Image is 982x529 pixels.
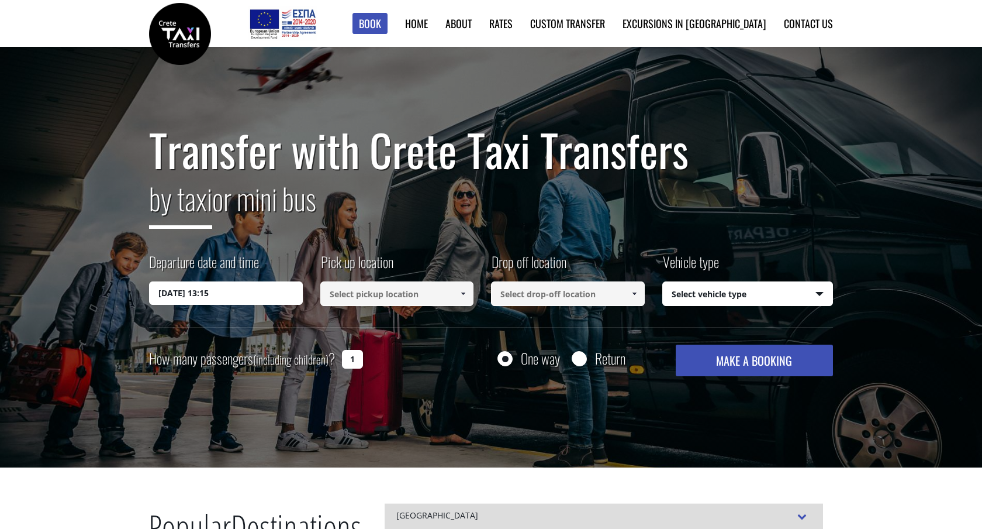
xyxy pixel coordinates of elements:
[149,26,211,39] a: Crete Taxi Transfers | Safe Taxi Transfer Services from to Heraklion Airport, Chania Airport, Ret...
[489,16,513,31] a: Rates
[320,252,393,281] label: Pick up location
[149,3,211,65] img: Crete Taxi Transfers | Safe Taxi Transfer Services from to Heraklion Airport, Chania Airport, Ret...
[445,16,472,31] a: About
[248,6,317,41] img: e-bannersEUERDF180X90.jpg
[491,281,645,306] input: Select drop-off location
[405,16,428,31] a: Home
[521,351,560,366] label: One way
[663,282,833,307] span: Select vehicle type
[784,16,833,31] a: Contact us
[253,351,329,368] small: (including children)
[352,13,388,35] a: Book
[595,351,625,366] label: Return
[662,252,719,281] label: Vehicle type
[491,252,566,281] label: Drop off location
[149,125,833,174] h1: Transfer with Crete Taxi Transfers
[624,281,644,306] a: Show All Items
[385,503,823,529] div: [GEOGRAPHIC_DATA]
[149,345,335,373] label: How many passengers ?
[149,252,259,281] label: Departure date and time
[320,281,474,306] input: Select pickup location
[454,281,473,306] a: Show All Items
[530,16,605,31] a: Custom Transfer
[676,345,833,376] button: MAKE A BOOKING
[149,176,212,229] span: by taxi
[149,174,833,238] h2: or mini bus
[623,16,766,31] a: Excursions in [GEOGRAPHIC_DATA]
